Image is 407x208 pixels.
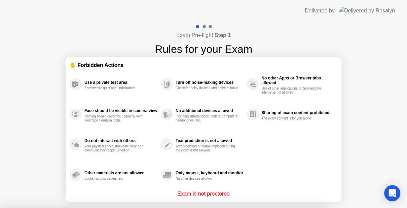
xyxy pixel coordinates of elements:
div: Face should be visible in camera view [84,108,157,113]
div: Only mouse, keyboard and monitor [176,171,243,175]
h4: Exam Pre-flight: [176,31,231,39]
b: Step 1 [215,32,231,38]
div: No other devices allowed [176,177,239,181]
div: Use of other applications or browsing the internet is not allowed [261,86,325,95]
img: Delivered by Rosalyn [339,7,395,14]
div: Including smartphones, tablets, computers, headphones, etc. [176,114,239,123]
div: Books, scripts, papers, etc [84,177,148,181]
div: The exam content is for you alone [261,116,325,120]
div: ✋ Forbidden Actions [70,61,337,69]
div: Use a private test area [84,80,157,85]
div: Your physical space should be clear and communication apps turned off [84,144,148,152]
div: Text prediction or auto-completion during the exam is not allowed [176,144,239,152]
div: Delivered by [305,7,335,15]
h1: Rules for your Exam [155,41,252,57]
div: Other materials are not allowed [84,171,157,175]
div: Text prediction is not allowed [176,138,243,143]
div: Somewhere quiet and undisturbed [84,86,148,90]
div: No other Apps or Browser tabs allowed [261,76,334,85]
p: Exam is not proctored [177,190,230,198]
div: Nothing should cover your camera, with your face clearly in focus [84,114,148,123]
div: Sharing of exam content prohibited [261,110,334,115]
div: Check for noisy devices and ambient noise [176,86,239,90]
div: Open Intercom Messenger [384,185,400,201]
div: Do not interact with others [84,138,157,143]
div: Turn off noise-making devices [176,80,243,85]
div: No additional devices allowed [176,108,243,113]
